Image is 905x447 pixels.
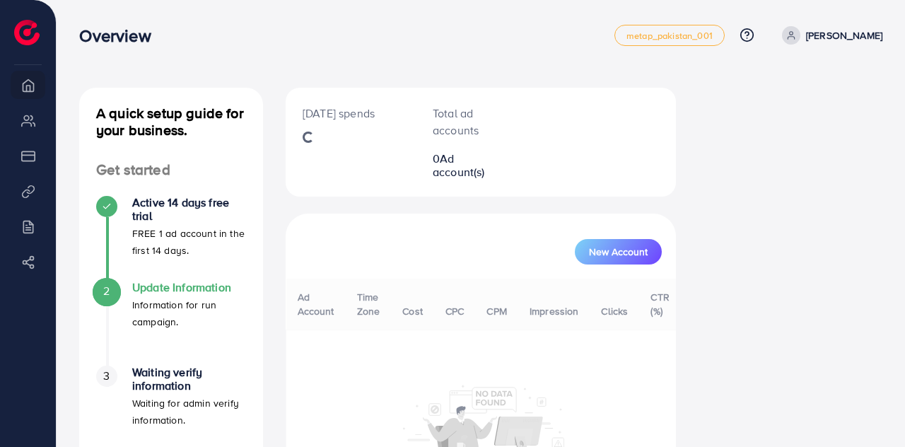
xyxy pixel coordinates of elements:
p: Total ad accounts [433,105,496,139]
h4: Update Information [132,281,246,294]
h4: A quick setup guide for your business. [79,105,263,139]
li: Update Information [79,281,263,366]
p: Waiting for admin verify information. [132,395,246,429]
button: New Account [575,239,662,265]
span: New Account [589,247,648,257]
h3: Overview [79,25,162,46]
span: metap_pakistan_001 [626,31,713,40]
span: 3 [103,368,110,384]
a: [PERSON_NAME] [776,26,882,45]
p: FREE 1 ad account in the first 14 days. [132,225,246,259]
li: Active 14 days free trial [79,196,263,281]
h4: Get started [79,161,263,179]
span: Ad account(s) [433,151,485,180]
img: logo [14,20,40,45]
p: [DATE] spends [303,105,399,122]
span: 2 [103,283,110,299]
h4: Waiting verify information [132,366,246,393]
p: Information for run campaign. [132,296,246,330]
a: metap_pakistan_001 [614,25,725,46]
h2: 0 [433,152,496,179]
h4: Active 14 days free trial [132,196,246,223]
p: [PERSON_NAME] [806,27,882,44]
